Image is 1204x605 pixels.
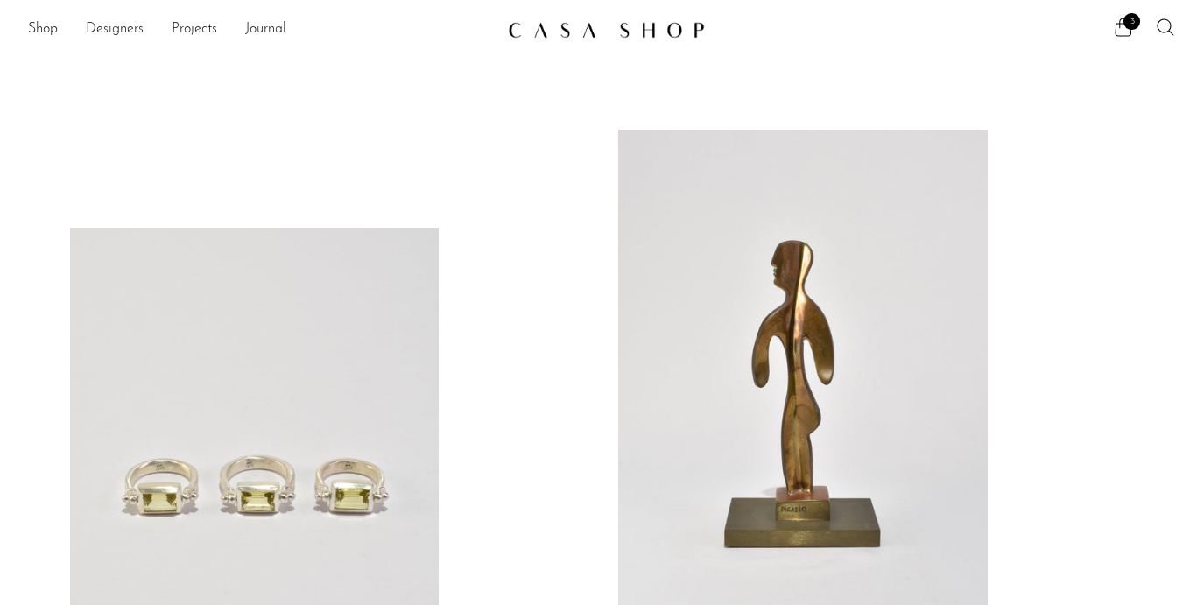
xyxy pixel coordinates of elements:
nav: Desktop navigation [28,15,494,45]
span: 3 [1123,13,1140,30]
a: Designers [86,18,144,41]
a: Shop [28,18,58,41]
ul: NEW HEADER MENU [28,15,494,45]
a: Journal [245,18,286,41]
a: Projects [172,18,217,41]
